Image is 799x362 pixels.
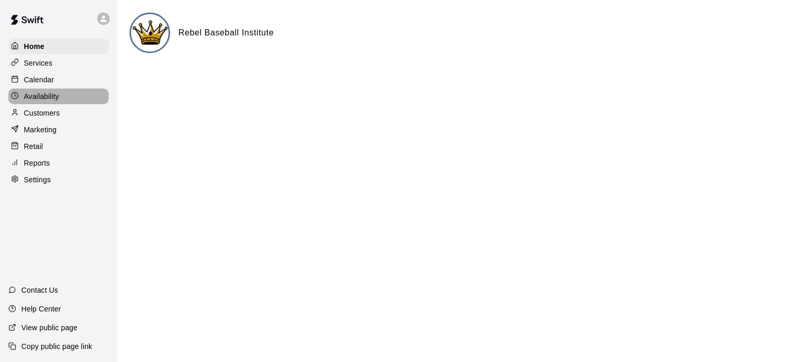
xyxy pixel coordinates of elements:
[24,58,53,68] p: Services
[21,285,58,295] p: Contact Us
[178,26,274,40] h6: Rebel Baseball Institute
[21,304,61,314] p: Help Center
[24,41,45,52] p: Home
[8,39,109,54] a: Home
[8,122,109,138] a: Marketing
[8,172,109,188] a: Settings
[24,158,50,168] p: Reports
[8,139,109,154] a: Retail
[24,91,59,102] p: Availability
[8,155,109,171] a: Reports
[24,174,51,185] p: Settings
[8,89,109,104] a: Availability
[8,105,109,121] a: Customers
[21,341,92,352] p: Copy public page link
[24,141,43,152] p: Retail
[24,74,54,85] p: Calendar
[8,55,109,71] a: Services
[131,14,170,53] img: Rebel Baseball Institute logo
[8,72,109,88] a: Calendar
[24,108,60,118] p: Customers
[24,124,57,135] p: Marketing
[21,322,78,333] p: View public page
